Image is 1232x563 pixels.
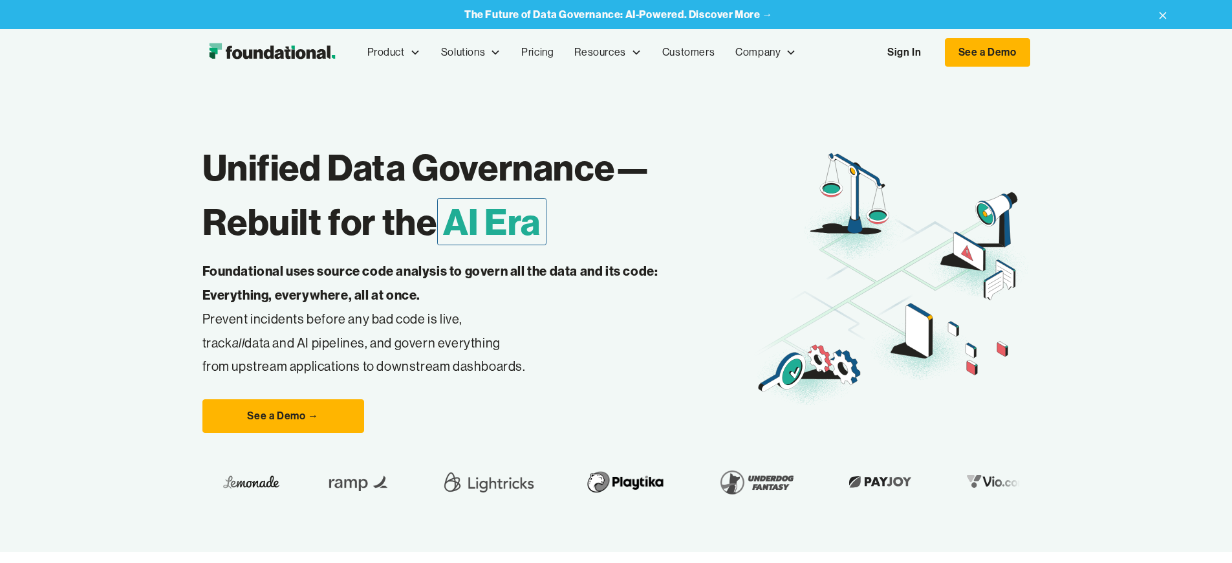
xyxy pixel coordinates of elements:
div: Company [725,31,806,74]
img: Foundational Logo [202,39,341,65]
a: Pricing [511,31,564,74]
strong: Foundational uses source code analysis to govern all the data and its code: Everything, everywher... [202,263,658,303]
img: Payjoy [842,472,918,492]
p: Prevent incidents before any bad code is live, track data and AI pipelines, and govern everything... [202,259,699,379]
div: Resources [564,31,651,74]
a: See a Demo [945,38,1030,67]
span: AI Era [437,198,547,245]
a: home [202,39,341,65]
img: Lightricks [440,464,538,500]
a: See a Demo → [202,399,364,433]
img: Lemonade [223,472,279,492]
iframe: Chat Widget [1167,501,1232,563]
div: Product [367,44,405,61]
div: Solutions [441,44,485,61]
a: Customers [652,31,725,74]
a: Sign In [874,39,934,66]
div: Solutions [431,31,511,74]
div: Product [357,31,431,74]
img: Ramp [321,464,398,500]
img: Vio.com [960,472,1035,492]
img: Playtika [579,464,672,500]
em: all [232,335,245,351]
div: Resources [574,44,625,61]
a: The Future of Data Governance: AI-Powered. Discover More → [464,8,773,21]
div: Company [735,44,781,61]
h1: Unified Data Governance— Rebuilt for the [202,140,754,249]
img: Underdog Fantasy [713,464,801,500]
